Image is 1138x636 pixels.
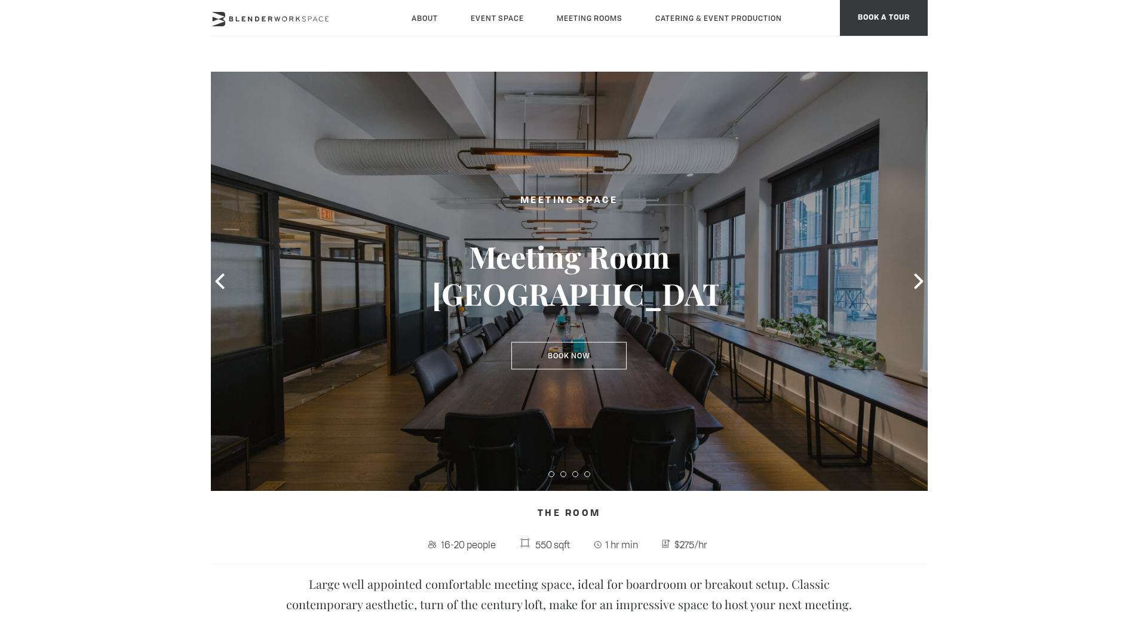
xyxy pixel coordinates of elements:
[271,574,868,615] p: Large well appointed comfortable meeting space, ideal for boardroom or breakout setup. Classic co...
[511,342,627,370] a: Book Now
[432,238,707,312] h3: Meeting Room [GEOGRAPHIC_DATA]
[671,535,710,554] span: $275/hr
[532,535,573,554] span: 550 sqft
[603,535,642,554] span: 1 hr min
[432,193,707,208] h2: Meeting Space
[438,535,499,554] span: 16-20 people
[211,503,928,526] h4: The Room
